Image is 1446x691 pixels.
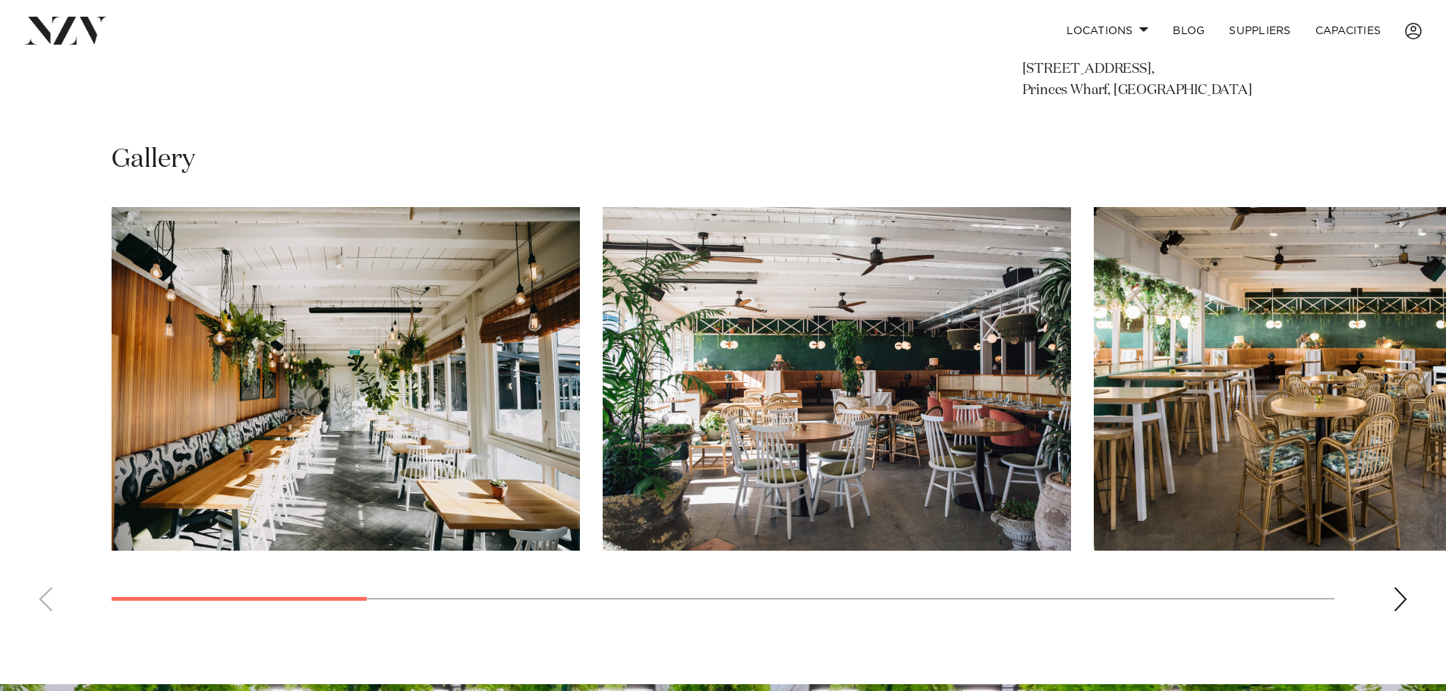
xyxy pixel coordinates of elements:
img: nzv-logo.png [24,17,107,44]
a: Capacities [1303,14,1394,47]
p: The [PERSON_NAME] Inn [STREET_ADDRESS], Princes Wharf, [GEOGRAPHIC_DATA] [1022,38,1270,102]
swiper-slide: 2 / 12 [603,207,1071,551]
a: SUPPLIERS [1217,14,1303,47]
a: Locations [1054,14,1161,47]
a: BLOG [1161,14,1217,47]
h2: Gallery [112,143,195,177]
swiper-slide: 1 / 12 [112,207,580,551]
